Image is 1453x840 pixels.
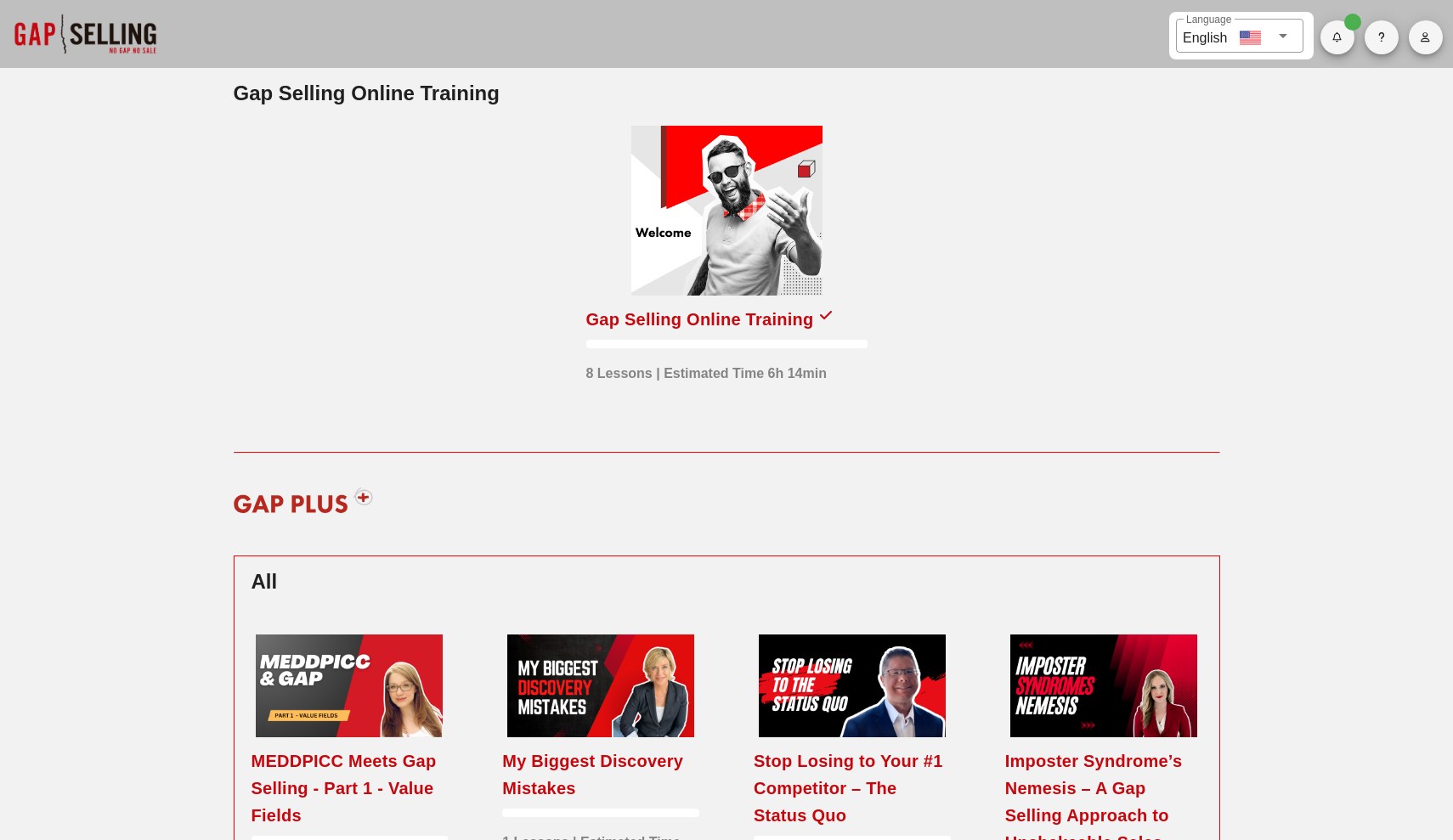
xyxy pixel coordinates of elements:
[1344,14,1361,31] span: Badge
[252,567,1202,597] h2: All
[223,475,385,526] img: gap-plus-logo-red.svg
[586,306,814,333] div: Gap Selling Online Training
[1176,19,1303,53] div: LanguageEnglish
[1186,14,1231,26] label: Language
[1183,24,1227,48] div: English
[234,78,1220,109] h2: Gap Selling Online Training
[502,747,699,802] div: My Biggest Discovery Mistakes
[586,355,827,384] div: 8 Lessons | Estimated Time 6h 14min
[252,747,449,829] div: MEDDPICC Meets Gap Selling - Part 1 - Value Fields
[754,747,951,829] div: Stop Losing to Your #1 Competitor – The Status Quo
